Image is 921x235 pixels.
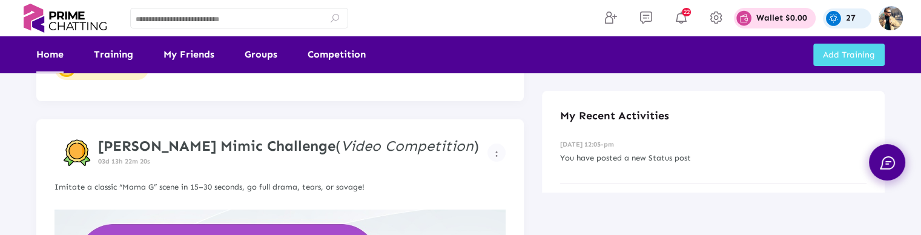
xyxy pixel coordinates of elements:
[813,44,885,66] button: Add Training
[163,36,214,73] a: My Friends
[36,36,64,73] a: Home
[54,180,506,194] p: Imitate a classic “Mama G” scene in 15–30 seconds, go full drama, tears, or savage!
[487,144,506,162] button: Example icon-button with a menu
[18,4,112,33] img: logo
[64,139,91,167] img: competition-badge.svg
[682,8,691,16] span: 22
[756,14,807,22] p: Wallet $0.00
[880,156,895,170] img: chat.svg
[823,50,875,60] span: Add Training
[98,157,150,165] span: 03d 13h 22m 20s
[560,109,867,122] h4: My Recent Activities
[341,137,474,154] i: Video Competition
[98,137,479,155] h4: ( )
[495,151,498,157] img: more
[245,36,277,73] a: Groups
[879,6,903,30] img: img
[94,36,133,73] a: Training
[560,151,867,165] p: You have posted a new Status post
[846,14,856,22] p: 27
[560,141,867,148] h6: [DATE] 12:05-pm
[308,36,366,73] a: Competition
[98,137,335,154] strong: [PERSON_NAME] Mimic Challenge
